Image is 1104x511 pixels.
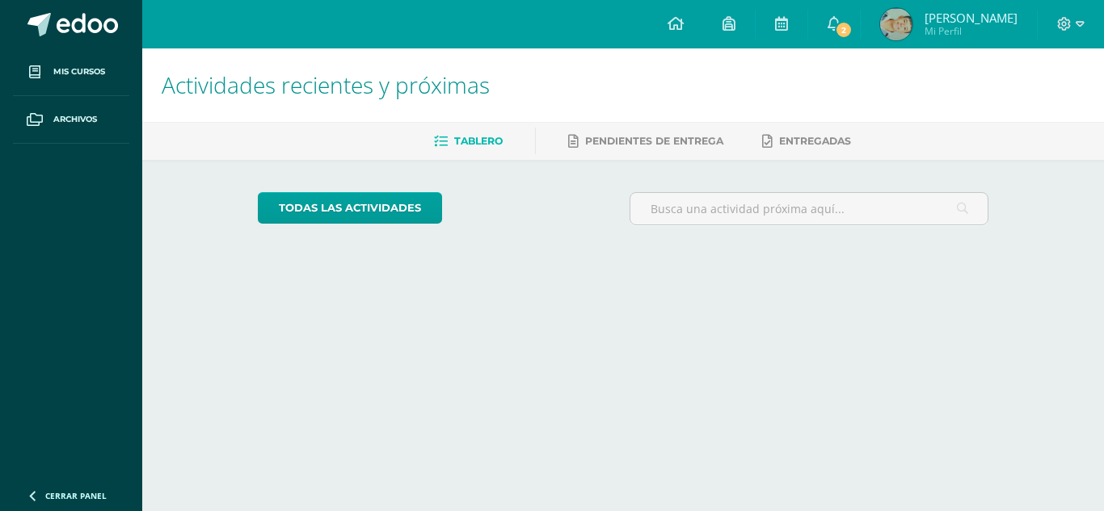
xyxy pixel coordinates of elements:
[13,48,129,96] a: Mis cursos
[53,65,105,78] span: Mis cursos
[585,135,723,147] span: Pendientes de entrega
[434,128,503,154] a: Tablero
[45,490,107,501] span: Cerrar panel
[258,192,442,224] a: todas las Actividades
[13,96,129,144] a: Archivos
[454,135,503,147] span: Tablero
[880,8,912,40] img: 7e96c599dc59bbbb4f30c2d78f6b81ba.png
[925,24,1018,38] span: Mi Perfil
[162,69,490,100] span: Actividades recientes y próximas
[779,135,851,147] span: Entregadas
[568,128,723,154] a: Pendientes de entrega
[925,10,1018,26] span: [PERSON_NAME]
[762,128,851,154] a: Entregadas
[630,193,988,224] input: Busca una actividad próxima aquí...
[53,113,97,126] span: Archivos
[834,21,852,39] span: 2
